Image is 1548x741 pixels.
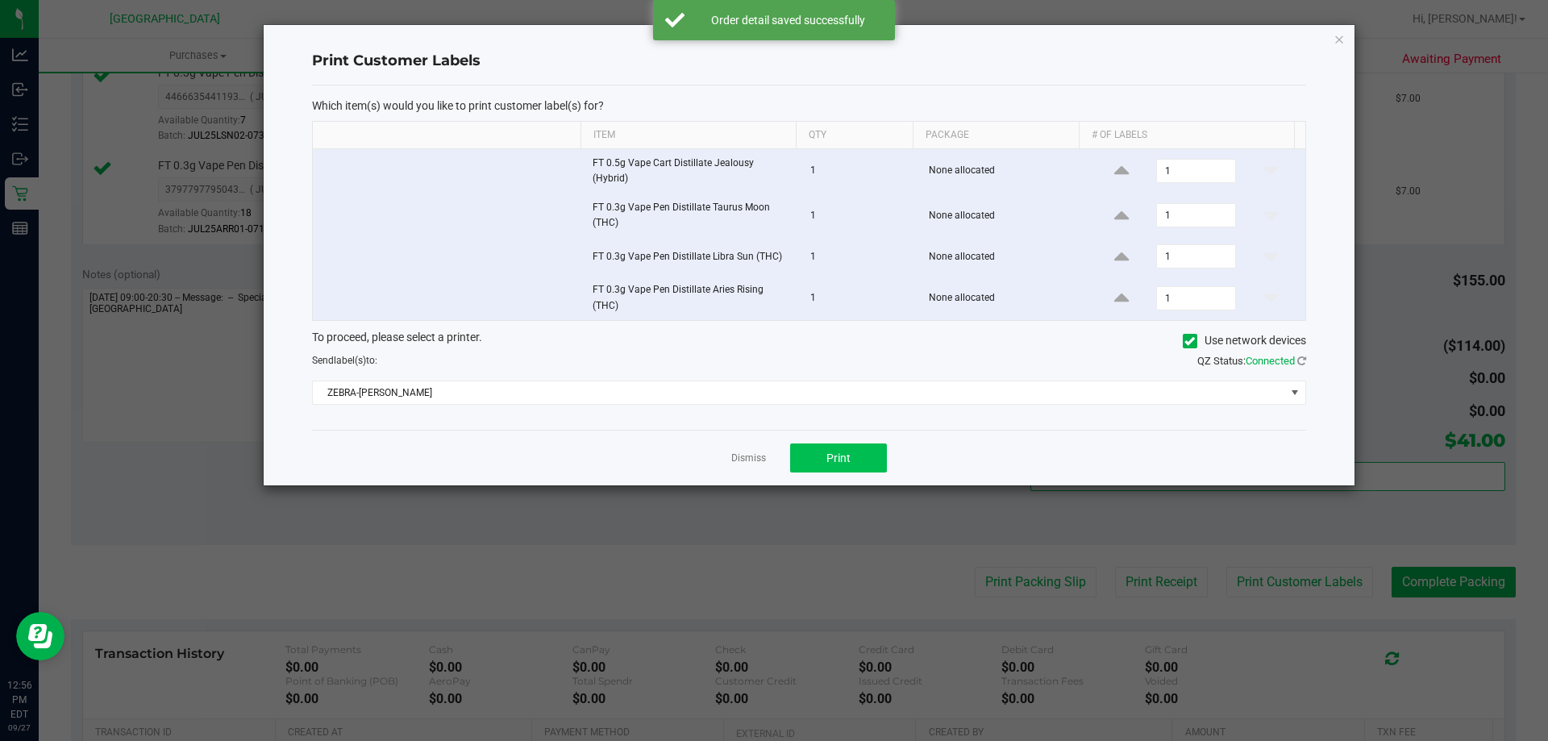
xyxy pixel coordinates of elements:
[919,238,1088,276] td: None allocated
[1079,122,1294,149] th: # of labels
[913,122,1079,149] th: Package
[1183,332,1306,349] label: Use network devices
[334,355,366,366] span: label(s)
[312,98,1306,113] p: Which item(s) would you like to print customer label(s) for?
[919,194,1088,238] td: None allocated
[312,51,1306,72] h4: Print Customer Labels
[801,238,919,276] td: 1
[580,122,796,149] th: Item
[583,276,801,319] td: FT 0.3g Vape Pen Distillate Aries Rising (THC)
[826,452,851,464] span: Print
[313,381,1285,404] span: ZEBRA-[PERSON_NAME]
[300,329,1318,353] div: To proceed, please select a printer.
[583,194,801,238] td: FT 0.3g Vape Pen Distillate Taurus Moon (THC)
[583,238,801,276] td: FT 0.3g Vape Pen Distillate Libra Sun (THC)
[731,452,766,465] a: Dismiss
[583,149,801,194] td: FT 0.5g Vape Cart Distillate Jealousy (Hybrid)
[16,612,64,660] iframe: Resource center
[919,149,1088,194] td: None allocated
[790,443,887,472] button: Print
[1246,355,1295,367] span: Connected
[312,355,377,366] span: Send to:
[919,276,1088,319] td: None allocated
[801,149,919,194] td: 1
[801,276,919,319] td: 1
[693,12,883,28] div: Order detail saved successfully
[1197,355,1306,367] span: QZ Status:
[796,122,913,149] th: Qty
[801,194,919,238] td: 1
